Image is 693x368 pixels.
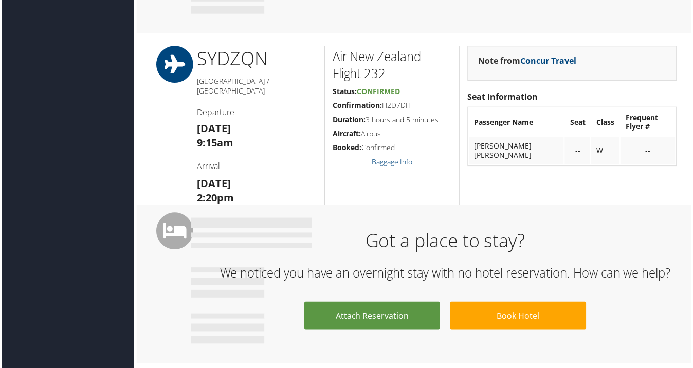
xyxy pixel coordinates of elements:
strong: Seat Information [468,91,539,103]
th: Frequent Flyer # [622,109,677,137]
th: Passenger Name [470,109,565,137]
h5: H2D7DH [333,101,452,111]
div: -- [571,147,587,156]
h5: [GEOGRAPHIC_DATA] / [GEOGRAPHIC_DATA] [196,77,317,97]
td: [PERSON_NAME] [PERSON_NAME] [470,138,565,165]
h5: Airbus [333,130,452,140]
strong: 2:20pm [196,192,233,206]
div: -- [627,147,672,156]
th: Class [593,109,621,137]
span: Confirmed [357,87,400,97]
strong: Booked: [333,143,362,153]
strong: Confirmation: [333,101,382,111]
strong: Note from [479,56,578,67]
h5: Confirmed [333,143,452,154]
a: Attach Reservation [304,303,441,332]
strong: Duration: [333,115,366,125]
a: Baggage Info [372,158,413,168]
strong: 9:15am [196,137,233,151]
h4: Departure [196,107,317,118]
h2: Air New Zealand Flight 232 [333,48,452,83]
td: W [593,138,621,165]
strong: [DATE] [196,177,230,191]
h5: 3 hours and 5 minutes [333,115,452,125]
a: Book Hotel [451,303,587,332]
strong: Aircraft: [333,130,361,139]
h1: SYD ZQN [196,46,317,72]
th: Seat [566,109,592,137]
a: Concur Travel [521,56,578,67]
strong: [DATE] [196,122,230,136]
strong: Status: [333,87,357,97]
h4: Arrival [196,161,317,173]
